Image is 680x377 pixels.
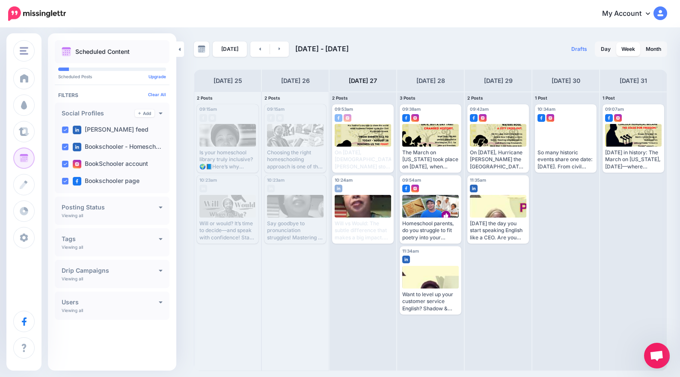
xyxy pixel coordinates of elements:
[484,76,513,86] h4: [DATE] 29
[335,149,391,170] div: On [DATE], [DEMOGRAPHIC_DATA] [PERSON_NAME] story became one of the sparks that lit the Civil Rig...
[208,114,216,122] img: instagram-grey-square.png
[335,177,353,183] span: 10:24am
[537,106,555,112] span: 10:34am
[281,76,310,86] h4: [DATE] 26
[620,76,647,86] h4: [DATE] 31
[400,95,416,100] span: 3 Posts
[349,76,377,86] h4: [DATE] 27
[199,177,217,183] span: 10:23am
[213,41,247,57] a: [DATE]
[148,74,166,79] a: Upgrade
[20,47,28,55] img: menu.png
[73,160,81,168] img: instagram-square.png
[62,308,83,313] p: Viewing all
[537,149,594,170] div: So many historic events share one date: [DATE]. From civil rights to natural disasters, this day ...
[264,95,280,100] span: 2 Posts
[411,185,419,192] img: instagram-square.png
[62,204,159,210] h4: Posting Status
[605,149,662,170] div: [DATE] in history: The March on [US_STATE], [DATE]—where [PERSON_NAME] shared his dream of justic...
[596,42,616,56] a: Day
[75,49,130,55] p: Scheduled Content
[135,109,154,117] a: Add
[73,160,148,168] label: BookSchooler account
[267,114,275,122] img: facebook-grey-square.png
[402,114,410,122] img: facebook-square.png
[594,3,667,24] a: My Account
[276,114,284,122] img: instagram-grey-square.png
[641,42,666,56] a: Month
[148,92,166,97] a: Clear All
[644,343,670,368] a: Open chat
[603,95,615,100] span: 1 Post
[199,220,256,241] div: Will or would? It’s time to decide—and speak with confidence! Start practicing these words in you...
[470,220,526,241] div: [DATE] the day you start speaking English like a CEO. Are you ready to make an impact? 💬🔥 #Busine...
[267,177,285,183] span: 10:23am
[402,177,421,183] span: 09:54am
[402,106,421,112] span: 09:38am
[62,213,83,218] p: Viewing all
[335,220,391,241] div: Will vs Would: The subtle difference that makes a big impact. Let’s turn those sentences into sta...
[335,185,342,192] img: linkedin-square.png
[470,185,478,192] img: linkedin-square.png
[537,114,545,122] img: facebook-square.png
[58,74,166,79] p: Scheduled Posts
[199,106,217,112] span: 09:15am
[402,248,419,253] span: 11:34am
[8,6,66,21] img: Missinglettr
[402,220,459,241] div: Homeschool parents, do you struggle to fit poetry into your lessons? 🎭 Let’s make poetry a favori...
[62,276,83,281] p: Viewing all
[62,268,159,274] h4: Drip Campaigns
[470,106,489,112] span: 09:42am
[467,95,483,100] span: 2 Posts
[214,76,242,86] h4: [DATE] 25
[198,45,205,53] img: calendar-grey-darker.png
[614,114,622,122] img: instagram-square.png
[62,299,159,305] h4: Users
[605,114,613,122] img: facebook-square.png
[402,185,410,192] img: facebook-square.png
[197,95,213,100] span: 2 Posts
[73,177,140,186] label: Bookschooler page
[552,76,580,86] h4: [DATE] 30
[344,114,351,122] img: instagram-square.png
[402,256,410,263] img: linkedin-square.png
[402,291,459,312] div: Want to level up your customer service English? Shadow & Repeat practice is the game-changer you ...
[295,44,349,53] span: [DATE] - [DATE]
[479,114,487,122] img: instagram-square.png
[571,47,587,52] span: Drafts
[335,114,342,122] img: facebook-square.png
[73,143,161,151] label: Bookschooler - Homesch…
[332,95,348,100] span: 2 Posts
[267,106,285,112] span: 09:15am
[546,114,554,122] img: instagram-square.png
[566,41,592,57] a: Drafts
[58,92,166,98] h4: Filters
[73,177,81,186] img: facebook-square.png
[535,95,547,100] span: 1 Post
[73,126,81,134] img: linkedin-square.png
[73,143,81,151] img: linkedin-square.png
[62,47,71,56] img: calendar.png
[199,185,207,192] img: linkedin-grey-square.png
[470,177,486,183] span: 11:35am
[267,185,275,192] img: linkedin-grey-square.png
[605,106,624,112] span: 09:07am
[199,114,207,122] img: facebook-grey-square.png
[411,114,419,122] img: instagram-square.png
[402,149,459,170] div: The March on [US_STATE] took place on [DATE], when thousands of people stood together to call for...
[73,126,148,134] label: [PERSON_NAME] feed
[470,149,526,170] div: On [DATE], Hurricane [PERSON_NAME] the [GEOGRAPHIC_DATA], becoming one of the most powerful and d...
[199,149,256,170] div: Is your homeschool library truly inclusive? 🌍📘Here’s why diverse books are essential in every hom...
[335,106,353,112] span: 09:53am
[416,76,445,86] h4: [DATE] 28
[62,236,159,242] h4: Tags
[62,244,83,250] p: Viewing all
[267,220,324,241] div: Say goodbye to pronunciation struggles! Mastering L and R sounds is just a guide away. 🎯💬 #Englis...
[62,110,135,116] h4: Social Profiles
[616,42,640,56] a: Week
[470,114,478,122] img: facebook-square.png
[267,149,324,170] div: Choosing the right homeschooling approach is one of the most important decisions you’ll make! [DA...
